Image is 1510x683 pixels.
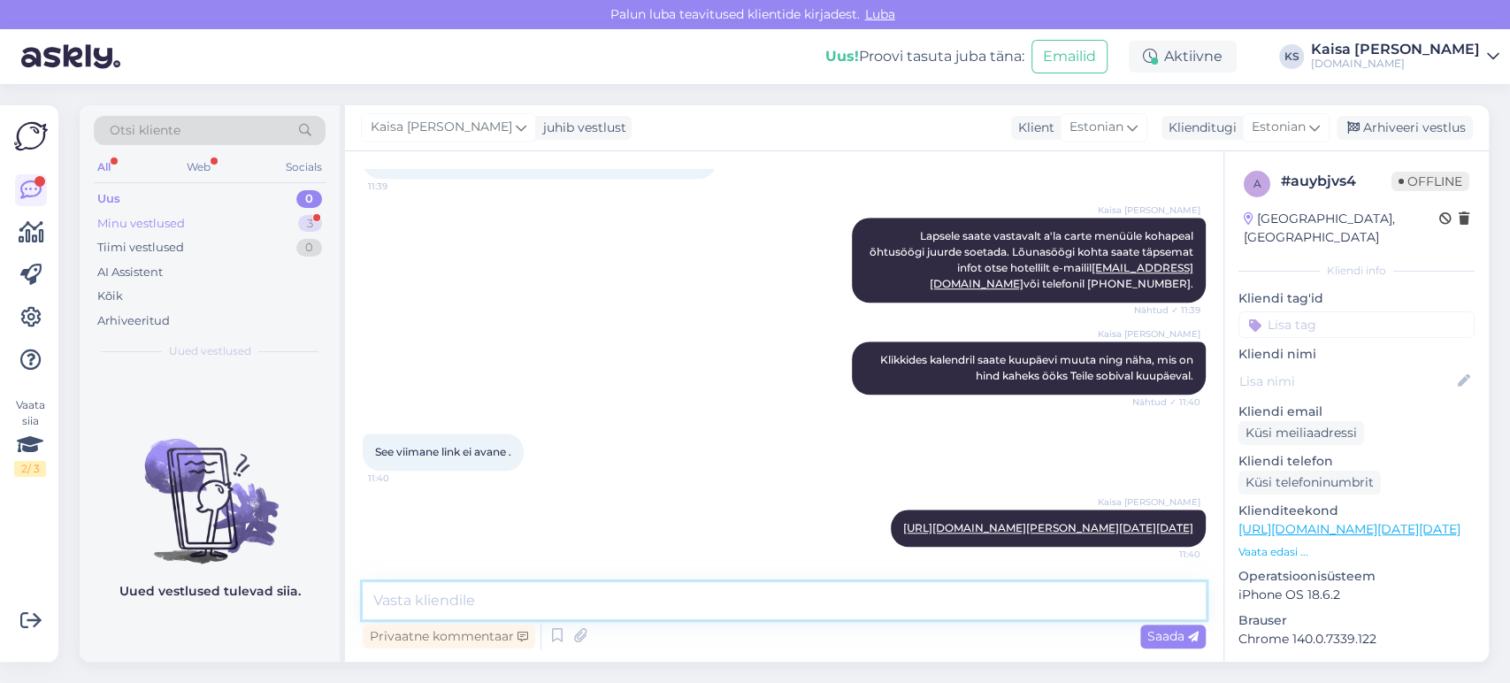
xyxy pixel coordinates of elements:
[94,156,114,179] div: All
[1098,327,1200,341] span: Kaisa [PERSON_NAME]
[97,288,123,305] div: Kõik
[1244,210,1439,247] div: [GEOGRAPHIC_DATA], [GEOGRAPHIC_DATA]
[1161,119,1237,137] div: Klienditugi
[183,156,214,179] div: Web
[97,312,170,330] div: Arhiveeritud
[296,190,322,208] div: 0
[1238,471,1381,495] div: Küsi telefoninumbrit
[1129,41,1237,73] div: Aktiivne
[1238,567,1475,586] p: Operatsioonisüsteem
[825,46,1024,67] div: Proovi tasuta juba täna:
[1252,118,1306,137] span: Estonian
[97,215,185,233] div: Minu vestlused
[1238,586,1475,604] p: iPhone OS 18.6.2
[1239,372,1454,391] input: Lisa nimi
[1134,303,1200,317] span: Nähtud ✓ 11:39
[1069,118,1123,137] span: Estonian
[296,239,322,257] div: 0
[80,407,340,566] img: No chats
[1238,502,1475,520] p: Klienditeekond
[14,461,46,477] div: 2 / 3
[870,229,1196,290] span: Lapsele saate vastavalt a'la carte menüüle kohapeal õhtusöögi juurde soetada. Lõunasöögi kohta sa...
[1098,495,1200,509] span: Kaisa [PERSON_NAME]
[375,445,511,458] span: See viimane link ei avane .
[1311,42,1480,57] div: Kaisa [PERSON_NAME]
[1238,611,1475,630] p: Brauser
[363,625,535,648] div: Privaatne kommentaar
[119,582,301,601] p: Uued vestlused tulevad siia.
[1253,177,1261,190] span: a
[1098,203,1200,217] span: Kaisa [PERSON_NAME]
[97,190,120,208] div: Uus
[1147,628,1199,644] span: Saada
[1391,172,1469,191] span: Offline
[1132,395,1200,409] span: Nähtud ✓ 11:40
[371,118,512,137] span: Kaisa [PERSON_NAME]
[368,180,434,193] span: 11:39
[1311,57,1480,71] div: [DOMAIN_NAME]
[1311,42,1499,71] a: Kaisa [PERSON_NAME][DOMAIN_NAME]
[97,264,163,281] div: AI Assistent
[1279,44,1304,69] div: KS
[860,6,901,22] span: Luba
[1238,403,1475,421] p: Kliendi email
[14,119,48,153] img: Askly Logo
[880,353,1196,382] span: Klikkides kalendril saate kuupäevi muuta ning näha, mis on hind kaheks ööks Teile sobival kuupäeval.
[282,156,326,179] div: Socials
[825,48,859,65] b: Uus!
[110,121,180,140] span: Otsi kliente
[298,215,322,233] div: 3
[1238,289,1475,308] p: Kliendi tag'id
[97,239,184,257] div: Tiimi vestlused
[1337,116,1473,140] div: Arhiveeri vestlus
[1238,521,1460,537] a: [URL][DOMAIN_NAME][DATE][DATE]
[1238,345,1475,364] p: Kliendi nimi
[1281,171,1391,192] div: # auybjvs4
[1011,119,1054,137] div: Klient
[14,397,46,477] div: Vaata siia
[536,119,626,137] div: juhib vestlust
[1238,311,1475,338] input: Lisa tag
[368,472,434,485] span: 11:40
[1238,421,1364,445] div: Küsi meiliaadressi
[1134,548,1200,561] span: 11:40
[903,521,1193,534] a: [URL][DOMAIN_NAME][PERSON_NAME][DATE][DATE]
[1031,40,1108,73] button: Emailid
[1238,263,1475,279] div: Kliendi info
[1238,544,1475,560] p: Vaata edasi ...
[1238,452,1475,471] p: Kliendi telefon
[169,343,251,359] span: Uued vestlused
[1238,630,1475,648] p: Chrome 140.0.7339.122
